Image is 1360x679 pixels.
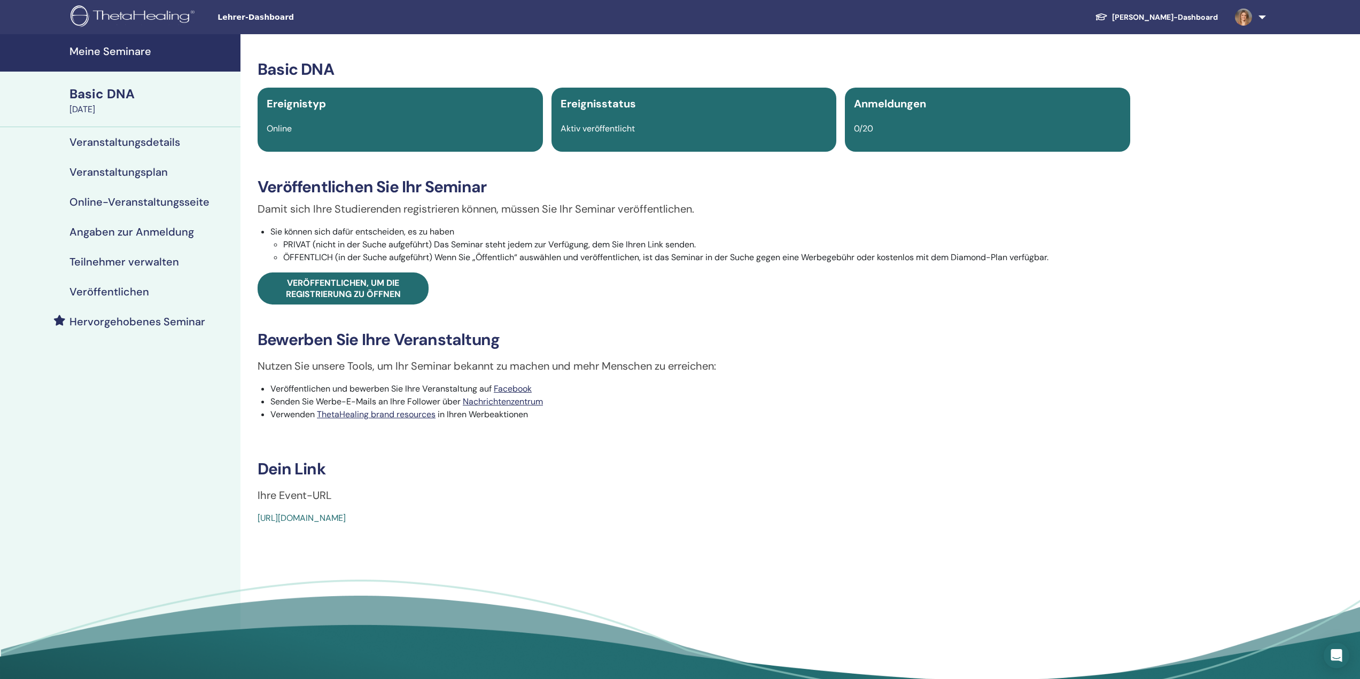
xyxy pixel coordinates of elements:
[69,225,194,238] h4: Angaben zur Anmeldung
[267,123,292,134] span: Online
[1235,9,1252,26] img: default.jpg
[71,5,198,29] img: logo.png
[270,408,1130,421] li: Verwenden in Ihren Werbeaktionen
[317,409,436,420] a: ThetaHealing brand resources
[270,383,1130,395] li: Veröffentlichen und bewerben Sie Ihre Veranstaltung auf
[63,85,240,116] a: Basic DNA[DATE]
[258,487,1130,503] p: Ihre Event-URL
[1086,7,1226,27] a: [PERSON_NAME]-Dashboard
[69,285,149,298] h4: Veröffentlichen
[854,97,926,111] span: Anmeldungen
[258,272,429,305] a: Veröffentlichen, um die Registrierung zu öffnen
[258,358,1130,374] p: Nutzen Sie unsere Tools, um Ihr Seminar bekannt zu machen und mehr Menschen zu erreichen:
[494,383,532,394] a: Facebook
[258,512,346,524] a: [URL][DOMAIN_NAME]
[69,103,234,116] div: [DATE]
[283,251,1130,264] li: ÖFFENTLICH (in der Suche aufgeführt) Wenn Sie „Öffentlich“ auswählen und veröffentlichen, ist das...
[267,97,326,111] span: Ereignistyp
[258,459,1130,479] h3: Dein Link
[283,238,1130,251] li: PRIVAT (nicht in der Suche aufgeführt) Das Seminar steht jedem zur Verfügung, dem Sie Ihren Link ...
[69,166,168,178] h4: Veranstaltungsplan
[69,85,234,103] div: Basic DNA
[1095,12,1108,21] img: graduation-cap-white.svg
[1324,643,1349,668] div: Open Intercom Messenger
[69,315,205,328] h4: Hervorgehobenes Seminar
[270,395,1130,408] li: Senden Sie Werbe-E-Mails an Ihre Follower über
[69,255,179,268] h4: Teilnehmer verwalten
[69,45,234,58] h4: Meine Seminare
[217,12,378,23] span: Lehrer-Dashboard
[854,123,873,134] span: 0/20
[270,225,1130,264] li: Sie können sich dafür entscheiden, es zu haben
[561,97,636,111] span: Ereignisstatus
[463,396,543,407] a: Nachrichtenzentrum
[69,136,180,149] h4: Veranstaltungsdetails
[561,123,635,134] span: Aktiv veröffentlicht
[258,60,1130,79] h3: Basic DNA
[258,330,1130,349] h3: Bewerben Sie Ihre Veranstaltung
[258,177,1130,197] h3: Veröffentlichen Sie Ihr Seminar
[69,196,209,208] h4: Online-Veranstaltungsseite
[258,201,1130,217] p: Damit sich Ihre Studierenden registrieren können, müssen Sie Ihr Seminar veröffentlichen.
[286,277,401,300] span: Veröffentlichen, um die Registrierung zu öffnen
